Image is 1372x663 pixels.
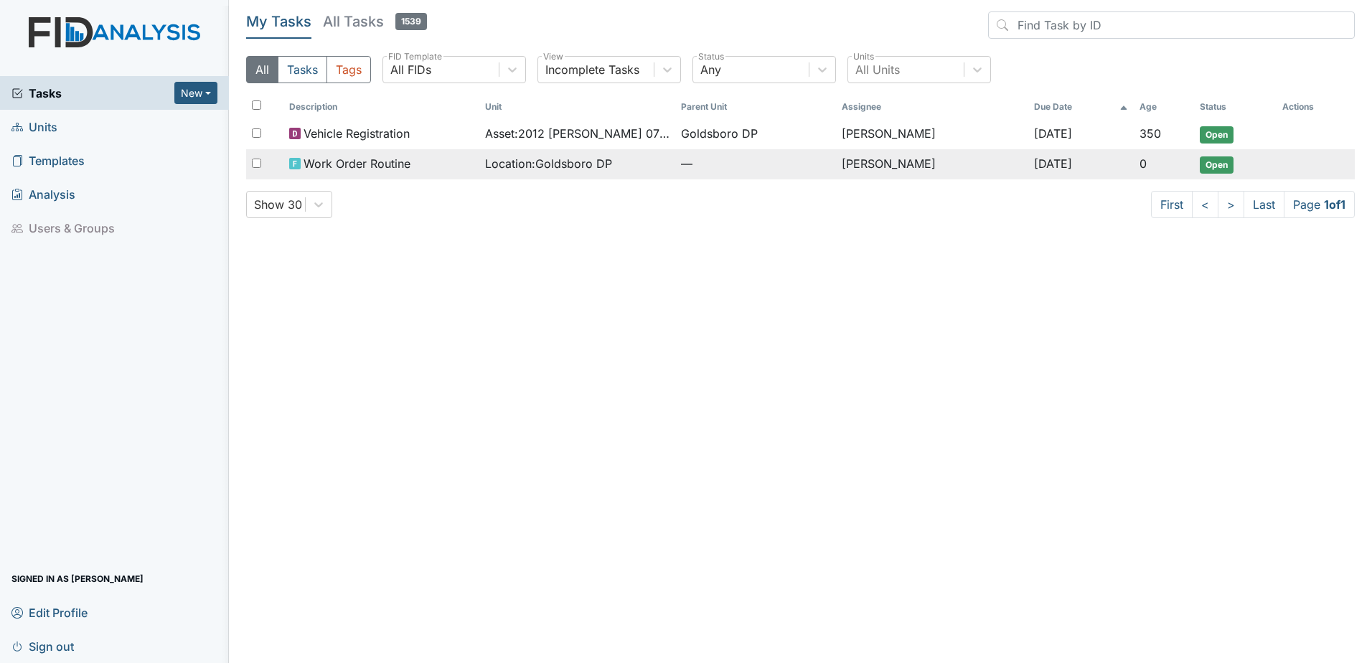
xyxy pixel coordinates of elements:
[675,95,836,119] th: Toggle SortBy
[395,13,427,30] span: 1539
[1034,156,1072,171] span: [DATE]
[1140,156,1147,171] span: 0
[1218,191,1244,218] a: >
[174,82,217,104] button: New
[1151,191,1355,218] nav: task-pagination
[254,196,302,213] div: Show 30
[252,100,261,110] input: Toggle All Rows Selected
[700,61,721,78] div: Any
[681,155,830,172] span: —
[836,149,1028,179] td: [PERSON_NAME]
[855,61,900,78] div: All Units
[246,56,371,83] div: Type filter
[246,11,311,32] h5: My Tasks
[836,95,1028,119] th: Assignee
[1284,191,1355,218] span: Page
[836,119,1028,149] td: [PERSON_NAME]
[304,155,410,172] span: Work Order Routine
[1194,95,1277,119] th: Toggle SortBy
[278,56,327,83] button: Tasks
[11,85,174,102] a: Tasks
[479,95,675,119] th: Toggle SortBy
[1277,95,1348,119] th: Actions
[485,125,669,142] span: Asset : 2012 [PERSON_NAME] 07541
[246,56,278,83] button: All
[283,95,479,119] th: Toggle SortBy
[1200,156,1234,174] span: Open
[1140,126,1161,141] span: 350
[11,635,74,657] span: Sign out
[304,125,410,142] span: Vehicle Registration
[11,149,85,171] span: Templates
[1244,191,1284,218] a: Last
[1324,197,1345,212] strong: 1 of 1
[545,61,639,78] div: Incomplete Tasks
[1192,191,1218,218] a: <
[1034,126,1072,141] span: [DATE]
[11,601,88,624] span: Edit Profile
[485,155,612,172] span: Location : Goldsboro DP
[681,125,758,142] span: Goldsboro DP
[326,56,371,83] button: Tags
[11,568,144,590] span: Signed in as [PERSON_NAME]
[1028,95,1134,119] th: Toggle SortBy
[11,116,57,138] span: Units
[323,11,427,32] h5: All Tasks
[390,61,431,78] div: All FIDs
[1200,126,1234,144] span: Open
[1134,95,1194,119] th: Toggle SortBy
[11,183,75,205] span: Analysis
[988,11,1355,39] input: Find Task by ID
[1151,191,1193,218] a: First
